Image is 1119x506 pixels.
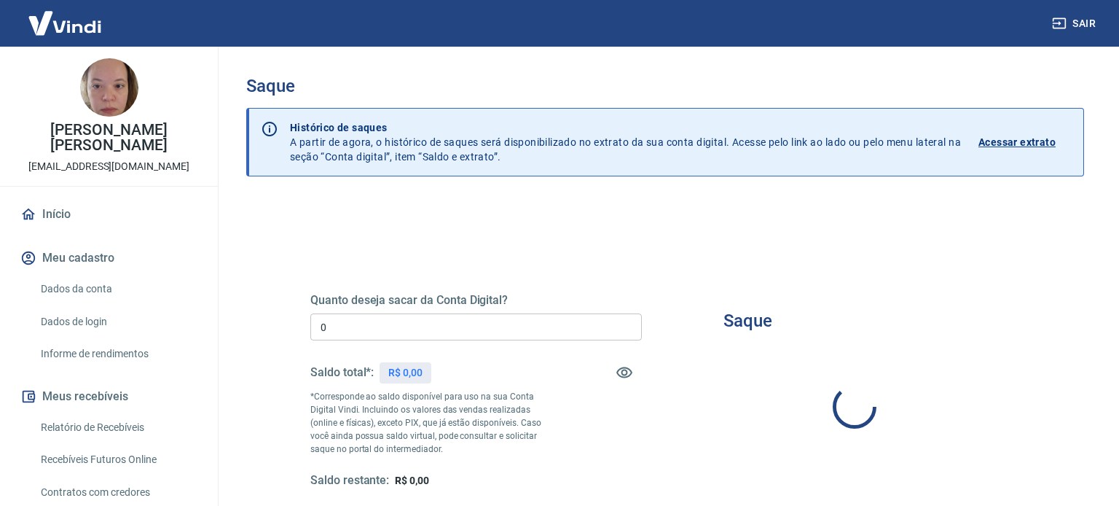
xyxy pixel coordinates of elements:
h3: Saque [246,76,1084,96]
a: Acessar extrato [978,120,1072,164]
p: Histórico de saques [290,120,961,135]
h5: Saldo total*: [310,365,374,380]
p: Acessar extrato [978,135,1056,149]
a: Informe de rendimentos [35,339,200,369]
a: Recebíveis Futuros Online [35,445,200,475]
p: *Corresponde ao saldo disponível para uso na sua Conta Digital Vindi. Incluindo os valores das ve... [310,390,559,456]
a: Início [17,198,200,230]
img: Vindi [17,1,112,45]
p: A partir de agora, o histórico de saques será disponibilizado no extrato da sua conta digital. Ac... [290,120,961,164]
button: Meus recebíveis [17,381,200,413]
button: Sair [1049,10,1102,37]
h3: Saque [723,311,772,331]
h5: Quanto deseja sacar da Conta Digital? [310,293,642,308]
h5: Saldo restante: [310,473,389,489]
p: [PERSON_NAME] [PERSON_NAME] [12,122,206,153]
button: Meu cadastro [17,242,200,274]
p: [EMAIL_ADDRESS][DOMAIN_NAME] [28,159,189,174]
a: Relatório de Recebíveis [35,413,200,443]
span: R$ 0,00 [395,475,429,486]
a: Dados de login [35,307,200,337]
p: R$ 0,00 [388,365,423,381]
a: Dados da conta [35,274,200,304]
img: 5d99e8ce-aa18-4d96-b7c2-c32b09b92ebf.jpeg [80,58,138,117]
